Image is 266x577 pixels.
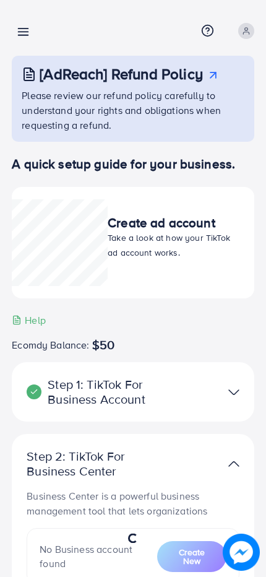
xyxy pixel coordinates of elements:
[40,65,203,83] h3: [AdReach] Refund Policy
[12,337,89,352] span: Ecomdy Balance:
[27,377,161,407] p: Step 1: TikTok For Business Account
[228,383,239,401] img: TikTok partner
[12,157,254,172] h4: A quick setup guide for your business.
[12,313,46,328] div: Help
[92,337,114,352] span: $50
[22,88,247,132] p: Please review our refund policy carefully to understand your rights and obligations when requesti...
[228,455,239,473] img: TikTok partner
[225,536,258,569] img: image
[108,230,242,260] p: Take a look at how your TikTok ad account works.
[27,449,161,479] p: Step 2: TikTok For Business Center
[108,215,242,231] h4: Create ad account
